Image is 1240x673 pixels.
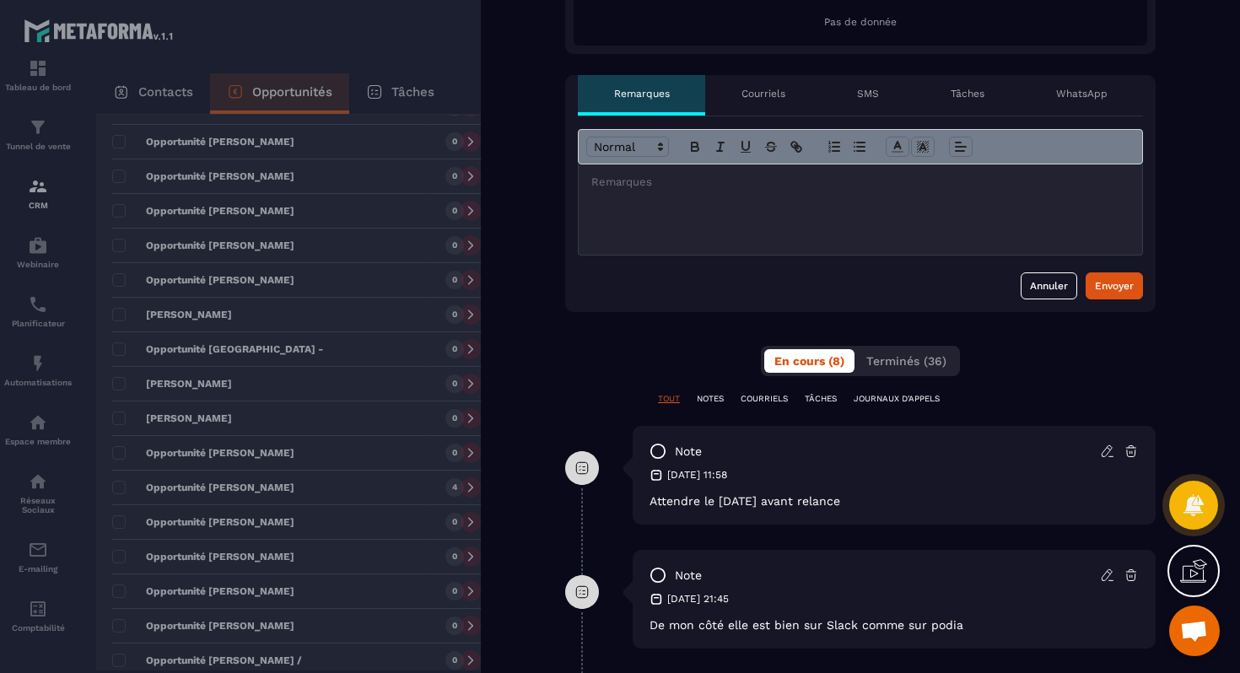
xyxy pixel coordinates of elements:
[675,568,702,584] p: note
[667,592,729,606] p: [DATE] 21:45
[856,349,957,373] button: Terminés (36)
[764,349,855,373] button: En cours (8)
[658,393,680,405] p: TOUT
[741,87,785,100] p: Courriels
[1021,272,1077,299] button: Annuler
[741,393,788,405] p: COURRIELS
[650,494,1139,508] p: Attendre le [DATE] avant relance
[650,618,1139,632] p: De mon côté elle est bien sur Slack comme sur podia
[866,354,946,368] span: Terminés (36)
[1086,272,1143,299] button: Envoyer
[824,16,897,28] span: Pas de donnée
[697,393,724,405] p: NOTES
[774,354,844,368] span: En cours (8)
[675,444,702,460] p: note
[667,468,727,482] p: [DATE] 11:58
[1169,606,1220,656] a: Ouvrir le chat
[854,393,940,405] p: JOURNAUX D'APPELS
[1056,87,1108,100] p: WhatsApp
[805,393,837,405] p: TÂCHES
[614,87,670,100] p: Remarques
[1095,277,1134,294] div: Envoyer
[857,87,879,100] p: SMS
[951,87,984,100] p: Tâches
